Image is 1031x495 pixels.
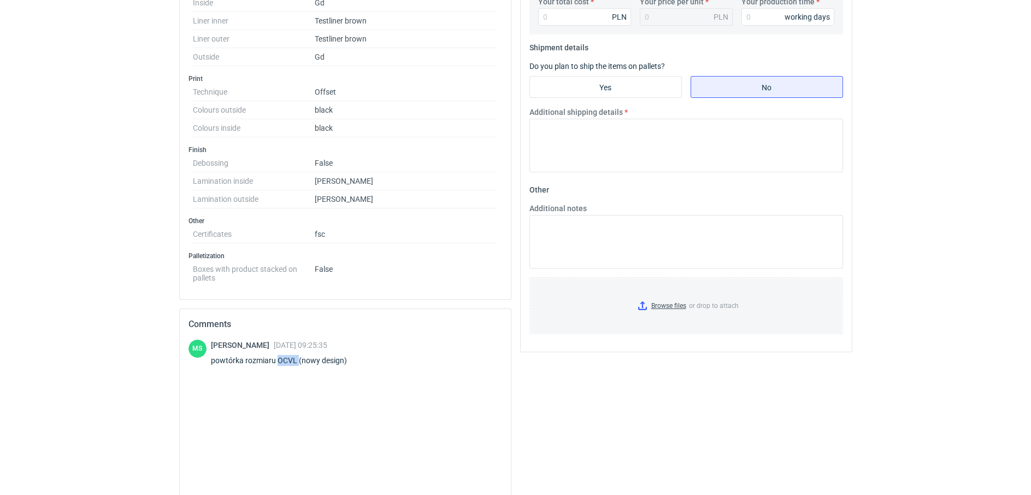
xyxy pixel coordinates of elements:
[529,76,682,98] label: Yes
[315,30,498,48] dd: Testliner brown
[193,154,315,172] dt: Debossing
[193,119,315,137] dt: Colours inside
[612,11,627,22] div: PLN
[193,48,315,66] dt: Outside
[315,83,498,101] dd: Offset
[193,83,315,101] dt: Technique
[530,278,843,334] label: or drop to attach
[193,30,315,48] dt: Liner outer
[193,101,315,119] dt: Colours outside
[785,11,830,22] div: working days
[741,8,834,26] input: 0
[193,172,315,190] dt: Lamination inside
[315,172,498,190] dd: [PERSON_NAME]
[315,101,498,119] dd: black
[315,12,498,30] dd: Testliner brown
[211,341,274,350] span: [PERSON_NAME]
[274,341,327,350] span: [DATE] 09:25:35
[529,181,549,194] legend: Other
[315,154,498,172] dd: False
[193,190,315,208] dt: Lamination outside
[188,145,502,154] h3: Finish
[529,107,623,118] label: Additional shipping details
[193,12,315,30] dt: Liner inner
[529,62,665,71] label: Do you plan to ship the items on pallets?
[315,190,498,208] dd: [PERSON_NAME]
[538,8,631,26] input: 0
[315,225,498,243] dd: fsc
[714,11,728,22] div: PLN
[188,340,207,358] div: Maciej Sikora
[691,76,843,98] label: No
[315,48,498,66] dd: Gd
[315,119,498,137] dd: black
[193,260,315,282] dt: Boxes with product stacked on pallets
[193,225,315,243] dt: Certificates
[315,260,498,282] dd: False
[529,39,588,52] legend: Shipment details
[188,217,502,225] h3: Other
[188,74,502,83] h3: Print
[211,355,360,366] div: powtórka rozmiaru OCVL (nowy design)
[529,203,587,214] label: Additional notes
[188,340,207,358] figcaption: MS
[188,318,502,331] h2: Comments
[188,252,502,260] h3: Palletization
